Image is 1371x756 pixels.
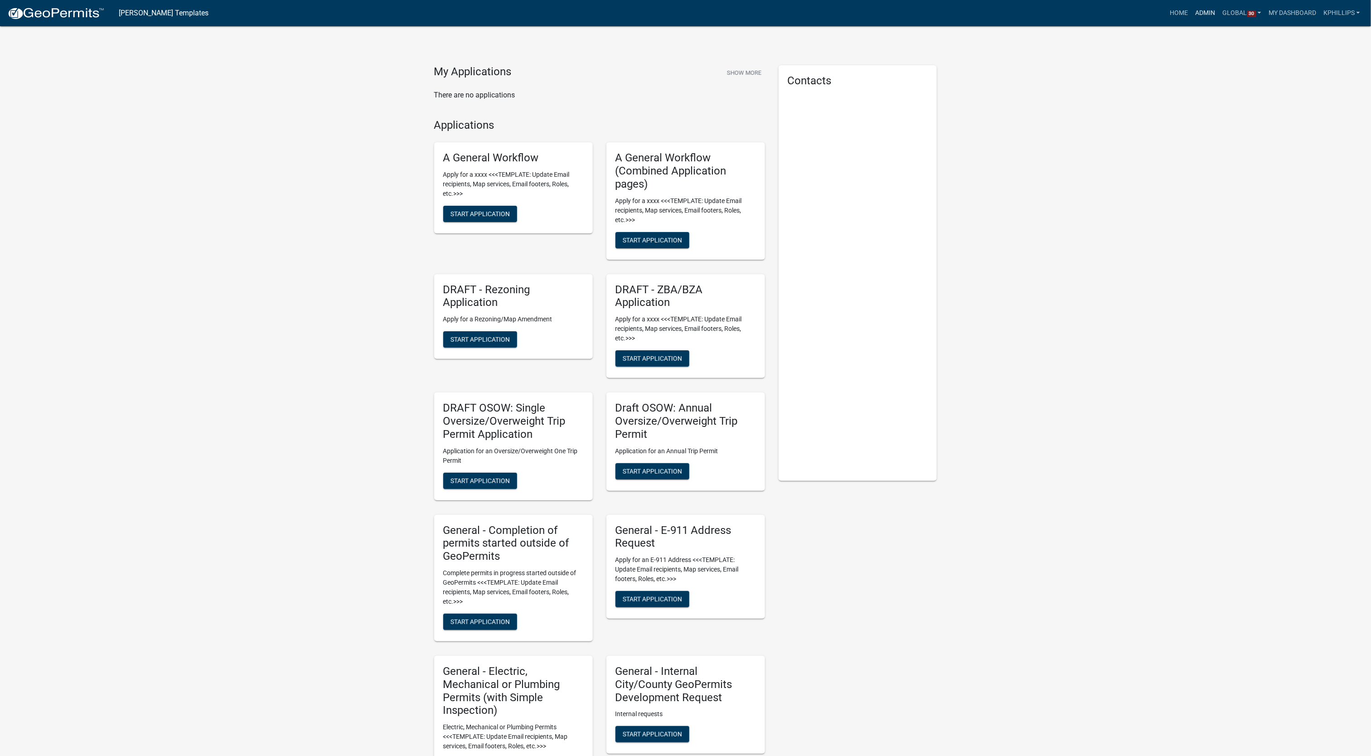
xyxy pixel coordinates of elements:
[443,722,584,751] p: Electric, Mechanical or Plumbing Permits <<<TEMPLATE: Update Email recipients, Map services, Emai...
[615,283,756,310] h5: DRAFT - ZBA/BZA Application
[615,232,689,248] button: Start Application
[443,206,517,222] button: Start Application
[434,90,765,101] p: There are no applications
[443,170,584,199] p: Apply for a xxxx <<<TEMPLATE: Update Email recipients, Map services, Email footers, Roles, etc.>>>
[615,524,756,550] h5: General - E-911 Address Request
[443,568,584,606] p: Complete permits in progress started outside of GeoPermits <<<TEMPLATE: Update Email recipients, ...
[615,151,756,190] h5: A General Workflow (Combined Application pages)
[443,151,584,165] h5: A General Workflow
[615,463,689,480] button: Start Application
[451,618,510,625] span: Start Application
[451,477,510,484] span: Start Application
[451,210,510,218] span: Start Application
[1167,5,1192,22] a: Home
[443,614,517,630] button: Start Application
[451,336,510,343] span: Start Application
[615,315,756,343] p: Apply for a xxxx <<<TEMPLATE: Update Email recipients, Map services, Email footers, Roles, etc.>>>
[443,283,584,310] h5: DRAFT - Rezoning Application
[615,726,689,742] button: Start Application
[1192,5,1219,22] a: Admin
[623,467,682,475] span: Start Application
[623,596,682,603] span: Start Application
[434,65,512,79] h4: My Applications
[434,119,765,132] h4: Applications
[615,709,756,719] p: Internal requests
[623,731,682,738] span: Start Application
[723,65,765,80] button: Show More
[443,315,584,324] p: Apply for a Rezoning/Map Amendment
[1219,5,1265,22] a: Global30
[443,331,517,348] button: Start Application
[788,74,928,87] h5: Contacts
[443,473,517,489] button: Start Application
[623,236,682,243] span: Start Application
[1265,5,1320,22] a: My Dashboard
[615,591,689,607] button: Start Application
[1247,10,1256,18] span: 30
[443,524,584,563] h5: General - Completion of permits started outside of GeoPermits
[119,5,208,21] a: [PERSON_NAME] Templates
[615,555,756,584] p: Apply for an E-911 Address <<<TEMPLATE: Update Email recipients, Map services, Email footers, Rol...
[623,355,682,362] span: Start Application
[615,402,756,441] h5: Draft OSOW: Annual Oversize/Overweight Trip Permit
[615,665,756,704] h5: General - Internal City/County GeoPermits Development Request
[1320,5,1364,22] a: kphillips
[443,446,584,465] p: Application for an Oversize/Overweight One Trip Permit
[443,402,584,441] h5: DRAFT OSOW: Single Oversize/Overweight Trip Permit Application
[615,196,756,225] p: Apply for a xxxx <<<TEMPLATE: Update Email recipients, Map services, Email footers, Roles, etc.>>>
[615,350,689,367] button: Start Application
[443,665,584,717] h5: General - Electric, Mechanical or Plumbing Permits (with Simple Inspection)
[615,446,756,456] p: Application for an Annual Trip Permit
